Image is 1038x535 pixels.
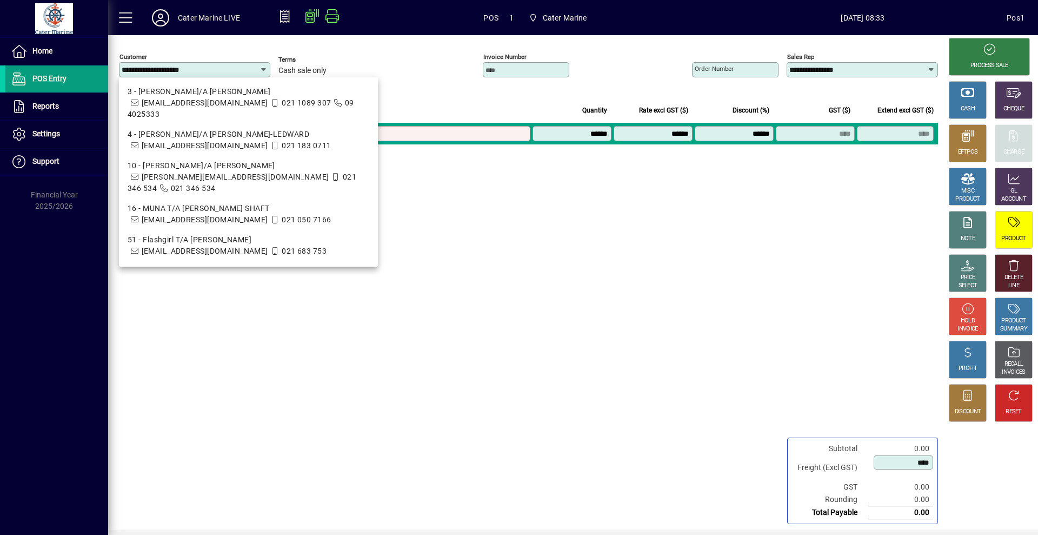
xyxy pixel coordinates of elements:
[142,141,268,150] span: [EMAIL_ADDRESS][DOMAIN_NAME]
[1007,9,1024,27] div: Pos1
[868,506,933,519] td: 0.00
[128,129,369,140] div: 4 - [PERSON_NAME]/A [PERSON_NAME]-LEDWARD
[119,124,378,156] mat-option: 4 - Amadis T/A LILY KOZMIAN-LEDWARD
[278,67,327,75] span: Cash sale only
[961,105,975,113] div: CASH
[792,455,868,481] td: Freight (Excl GST)
[1010,187,1017,195] div: GL
[282,141,331,150] span: 021 183 0711
[1008,282,1019,290] div: LINE
[128,203,369,214] div: 16 - MUNA T/A [PERSON_NAME] SHAFT
[1001,235,1026,243] div: PRODUCT
[483,53,527,61] mat-label: Invoice number
[868,442,933,455] td: 0.00
[142,98,268,107] span: [EMAIL_ADDRESS][DOMAIN_NAME]
[282,98,331,107] span: 021 1089 307
[178,9,240,27] div: Cater Marine LIVE
[1000,325,1027,333] div: SUMMARY
[119,230,378,261] mat-option: 51 - Flashgirl T/A Warwick Tompkins
[143,8,178,28] button: Profile
[792,442,868,455] td: Subtotal
[792,481,868,493] td: GST
[961,317,975,325] div: HOLD
[119,261,378,293] mat-option: 55 - PETER LENNOX T/A ex WILD SWEET
[1004,274,1023,282] div: DELETE
[877,104,934,116] span: Extend excl GST ($)
[128,234,369,246] div: 51 - Flashgirl T/A [PERSON_NAME]
[961,187,974,195] div: MISC
[792,493,868,506] td: Rounding
[32,102,59,110] span: Reports
[128,266,369,277] div: 55 - [PERSON_NAME] T/A ex WILD SWEET
[733,104,769,116] span: Discount (%)
[5,93,108,120] a: Reports
[829,104,850,116] span: GST ($)
[639,104,688,116] span: Rate excl GST ($)
[142,173,329,181] span: [PERSON_NAME][EMAIL_ADDRESS][DOMAIN_NAME]
[5,121,108,148] a: Settings
[959,282,977,290] div: SELECT
[959,365,977,373] div: PROFIT
[483,9,498,27] span: POS
[32,74,66,83] span: POS Entry
[868,493,933,506] td: 0.00
[119,156,378,199] mat-option: 10 - ILANDA T/A Mike Pratt
[1001,195,1026,203] div: ACCOUNT
[5,38,108,65] a: Home
[1001,317,1026,325] div: PRODUCT
[128,160,369,171] div: 10 - [PERSON_NAME]/A [PERSON_NAME]
[509,9,514,27] span: 1
[119,199,378,230] mat-option: 16 - MUNA T/A MALCOM SHAFT
[958,148,978,156] div: EFTPOS
[695,65,734,72] mat-label: Order number
[961,235,975,243] div: NOTE
[5,148,108,175] a: Support
[119,82,378,124] mat-option: 3 - SARRIE T/A ANTJE MULLER
[868,481,933,493] td: 0.00
[171,184,216,193] span: 021 346 534
[955,195,980,203] div: PRODUCT
[1004,360,1023,368] div: RECALL
[524,8,591,28] span: Cater Marine
[32,157,59,166] span: Support
[1003,148,1024,156] div: CHARGE
[582,104,607,116] span: Quantity
[282,247,327,255] span: 021 683 753
[957,325,977,333] div: INVOICE
[955,408,981,416] div: DISCOUNT
[32,129,60,138] span: Settings
[543,9,587,27] span: Cater Marine
[282,215,331,224] span: 021 050 7166
[1006,408,1022,416] div: RESET
[970,62,1008,70] div: PROCESS SALE
[1002,368,1025,377] div: INVOICES
[128,86,369,97] div: 3 - [PERSON_NAME]/A [PERSON_NAME]
[719,9,1007,27] span: [DATE] 08:33
[119,53,147,61] mat-label: Customer
[1003,105,1024,113] div: CHEQUE
[142,215,268,224] span: [EMAIL_ADDRESS][DOMAIN_NAME]
[142,247,268,255] span: [EMAIL_ADDRESS][DOMAIN_NAME]
[278,56,343,63] span: Terms
[792,506,868,519] td: Total Payable
[961,274,975,282] div: PRICE
[32,47,52,55] span: Home
[787,53,814,61] mat-label: Sales rep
